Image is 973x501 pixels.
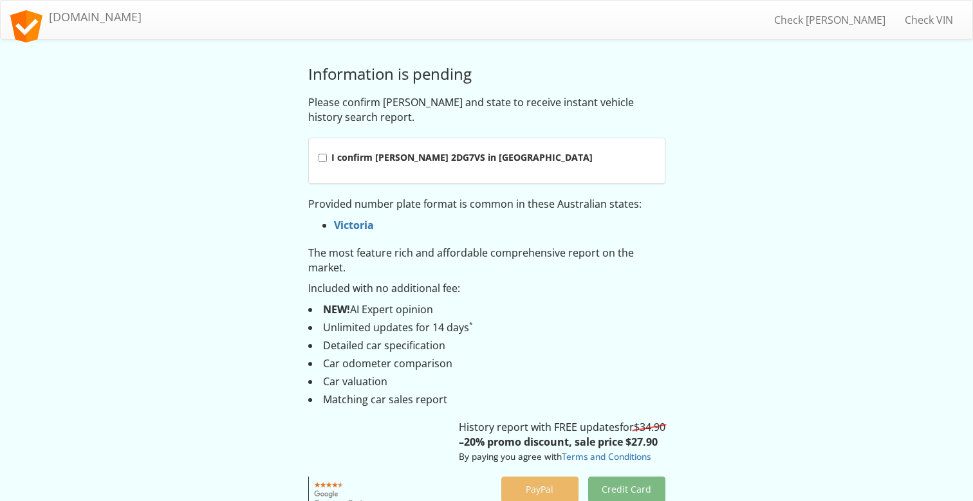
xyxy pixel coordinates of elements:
[308,302,665,317] li: AI Expert opinion
[634,420,665,434] s: $34.90
[308,338,665,353] li: Detailed car specification
[308,246,665,275] p: The most feature rich and affordable comprehensive report on the market.
[308,392,665,407] li: Matching car sales report
[1,1,151,33] a: [DOMAIN_NAME]
[308,197,665,212] p: Provided number plate format is common in these Australian states:
[308,95,665,125] p: Please confirm [PERSON_NAME] and state to receive instant vehicle history search report.
[459,420,665,464] p: History report with FREE updates
[308,320,665,335] li: Unlimited updates for 14 days
[620,420,665,434] span: for
[459,435,658,449] strong: –20% promo discount, sale price $27.90
[895,4,963,36] a: Check VIN
[334,218,374,232] a: Victoria
[459,450,651,462] small: By paying you agree with
[308,356,665,371] li: Car odometer comparison
[331,151,593,163] strong: I confirm [PERSON_NAME] 2DG7VS in [GEOGRAPHIC_DATA]
[319,154,327,162] input: I confirm [PERSON_NAME] 2DG7VS in [GEOGRAPHIC_DATA]
[308,281,665,296] p: Included with no additional fee:
[308,374,665,389] li: Car valuation
[308,66,665,82] h3: Information is pending
[764,4,895,36] a: Check [PERSON_NAME]
[323,302,350,316] strong: NEW!
[10,10,42,42] img: logo.svg
[562,450,651,462] a: Terms and Conditions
